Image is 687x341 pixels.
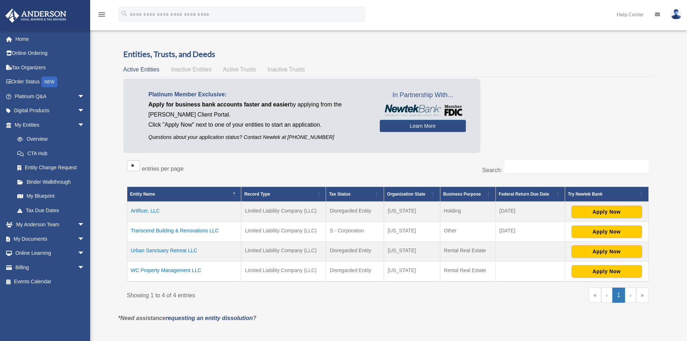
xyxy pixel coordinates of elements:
a: 1 [612,288,625,303]
a: My Blueprint [10,189,92,204]
button: Apply Now [572,226,642,238]
td: Limited Liability Company (LLC) [241,202,326,222]
th: Try Newtek Bank : Activate to sort [565,187,648,202]
td: [US_STATE] [384,262,440,282]
a: Binder Walkthrough [10,175,92,189]
span: Tax Status [329,192,351,197]
td: Limited Liability Company (LLC) [241,242,326,262]
p: by applying from the [PERSON_NAME] Client Portal. [149,100,369,120]
i: search [120,10,128,18]
td: [DATE] [496,202,565,222]
td: S - Corporation [326,222,384,242]
td: Limited Liability Company (LLC) [241,222,326,242]
a: Learn More [380,120,466,132]
span: Entity Name [130,192,155,197]
a: requesting an entity dissolution [166,315,253,321]
span: arrow_drop_down [78,232,92,246]
span: arrow_drop_down [78,218,92,232]
th: Federal Return Due Date: Activate to sort [496,187,565,202]
td: [US_STATE] [384,202,440,222]
td: Disregarded Entity [326,262,384,282]
td: Disregarded Entity [326,242,384,262]
td: Rental Real Estate [440,242,496,262]
img: NewtekBankLogoSM.png [383,105,462,116]
th: Record Type: Activate to sort [241,187,326,202]
p: Questions about your application status? Contact Newtek at [PHONE_NUMBER] [149,133,369,142]
span: arrow_drop_down [78,246,92,261]
td: Holding [440,202,496,222]
em: *Need assistance ? [118,315,256,321]
a: Tax Organizers [5,60,96,75]
a: Events Calendar [5,275,96,289]
p: Platinum Member Exclusive: [149,89,369,100]
span: Inactive Entities [171,66,211,73]
td: Limited Liability Company (LLC) [241,262,326,282]
td: WC Property Management LLC [127,262,241,282]
td: [DATE] [496,222,565,242]
td: Disregarded Entity [326,202,384,222]
p: Click "Apply Now" next to one of your entities to start an application. [149,120,369,130]
a: Order StatusNEW [5,75,96,89]
span: Record Type [244,192,270,197]
span: arrow_drop_down [78,104,92,118]
a: Home [5,32,96,46]
a: My Documentsarrow_drop_down [5,232,96,246]
span: Federal Return Due Date [499,192,549,197]
a: Online Learningarrow_drop_down [5,246,96,261]
button: Apply Now [572,206,642,218]
div: Showing 1 to 4 of 4 entries [127,288,383,301]
a: Next [625,288,636,303]
span: In Partnership With... [380,89,466,101]
span: Business Purpose [443,192,481,197]
a: First [589,288,601,303]
span: Active Entities [123,66,159,73]
a: Previous [601,288,612,303]
td: [US_STATE] [384,222,440,242]
span: arrow_drop_down [78,89,92,104]
th: Entity Name: Activate to invert sorting [127,187,241,202]
a: Tax Due Dates [10,203,92,218]
a: Last [636,288,649,303]
button: Apply Now [572,245,642,258]
span: arrow_drop_down [78,260,92,275]
a: My Entitiesarrow_drop_down [5,118,92,132]
a: Billingarrow_drop_down [5,260,96,275]
span: Active Trusts [223,66,256,73]
th: Tax Status: Activate to sort [326,187,384,202]
td: Transcend Building & Renovations LLC [127,222,241,242]
div: NEW [41,76,57,87]
button: Apply Now [572,265,642,277]
a: My Anderson Teamarrow_drop_down [5,218,96,232]
div: Try Newtek Bank [568,190,638,198]
label: entries per page [142,166,184,172]
img: User Pic [671,9,682,19]
a: Online Ordering [5,46,96,61]
td: Rental Real Estate [440,262,496,282]
span: arrow_drop_down [78,118,92,132]
th: Business Purpose: Activate to sort [440,187,496,202]
span: Organization State [387,192,425,197]
td: [US_STATE] [384,242,440,262]
th: Organization State: Activate to sort [384,187,440,202]
i: menu [97,10,106,19]
a: Overview [10,132,88,147]
span: Inactive Trusts [268,66,305,73]
a: Platinum Q&Aarrow_drop_down [5,89,96,104]
a: menu [97,13,106,19]
a: Entity Change Request [10,161,92,175]
td: Urban Sanctuary Retreat LLC [127,242,241,262]
label: Search: [482,167,502,173]
h3: Entities, Trusts, and Deeds [123,49,652,60]
td: Other [440,222,496,242]
td: Artificer, LLC [127,202,241,222]
img: Anderson Advisors Platinum Portal [3,9,69,23]
span: Apply for business bank accounts faster and easier [149,101,290,108]
a: CTA Hub [10,146,92,161]
a: Digital Productsarrow_drop_down [5,104,96,118]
